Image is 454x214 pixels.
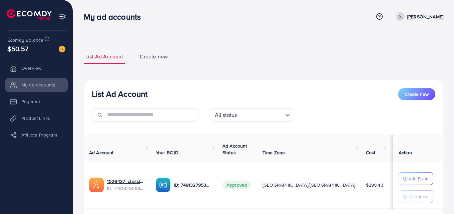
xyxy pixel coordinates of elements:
button: Withdraw [399,190,433,203]
span: [GEOGRAPHIC_DATA]/[GEOGRAPHIC_DATA] [263,182,355,188]
span: Action [399,149,412,156]
h3: My ad accounts [84,12,146,22]
img: logo [7,9,52,20]
span: Create new [140,53,168,60]
a: 1026437_classicawearshop_1741882448534 [107,178,145,185]
button: Add Fund [399,172,433,185]
p: ID: 7481327953952456720 [174,181,212,189]
p: [PERSON_NAME] [407,13,443,21]
img: ic-ads-acc.e4c84228.svg [89,178,104,192]
span: $50.57 [7,44,28,53]
span: List Ad Account [85,53,123,60]
span: Ecomdy Balance [7,37,43,43]
img: image [59,46,65,52]
p: Withdraw [408,193,428,201]
p: Add Fund [408,175,429,183]
img: menu [59,13,66,20]
input: Search for option [239,109,283,120]
div: Search for option [210,108,293,122]
span: Your BC ID [156,149,179,156]
div: <span class='underline'>1026437_classicawearshop_1741882448534</span></br>7481328098332966928 [107,178,145,192]
span: Cost [366,149,376,156]
span: Approved [222,181,251,189]
span: $299.43 [366,182,383,188]
button: Create new [398,88,435,100]
span: Create new [405,91,429,97]
span: Ad Account Status [222,143,247,156]
span: Time Zone [263,149,285,156]
img: ic-ba-acc.ded83a64.svg [156,178,170,192]
span: Ad Account [89,149,114,156]
a: [PERSON_NAME] [393,12,443,21]
span: ID: 7481328098332966928 [107,185,145,192]
span: All status [213,110,239,120]
h3: List Ad Account [92,89,147,99]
